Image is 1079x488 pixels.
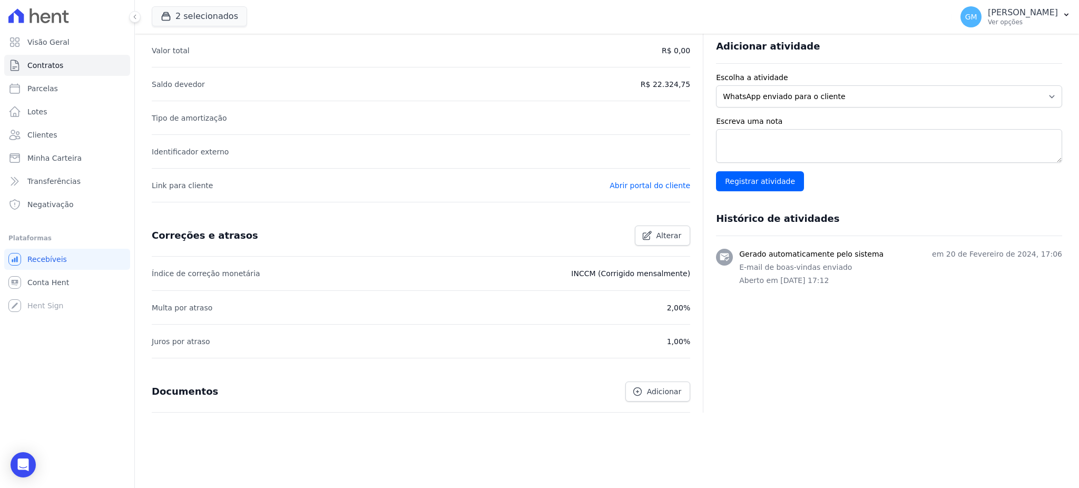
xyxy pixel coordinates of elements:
h3: Histórico de atividades [716,212,839,225]
p: Multa por atraso [152,301,212,314]
h3: Adicionar atividade [716,40,820,53]
h3: Documentos [152,385,218,398]
span: Clientes [27,130,57,140]
p: Ver opções [988,18,1058,26]
span: GM [965,13,977,21]
span: Recebíveis [27,254,67,265]
button: 2 selecionados [152,6,247,26]
span: Parcelas [27,83,58,94]
a: Negativação [4,194,130,215]
a: Parcelas [4,78,130,99]
a: Transferências [4,171,130,192]
a: Visão Geral [4,32,130,53]
a: Contratos [4,55,130,76]
a: Conta Hent [4,272,130,293]
p: Juros por atraso [152,335,210,348]
div: Plataformas [8,232,126,245]
p: E-mail de boas-vindas enviado [739,262,1062,273]
p: Tipo de amortização [152,112,227,124]
span: Conta Hent [27,277,69,288]
p: Saldo devedor [152,78,205,91]
span: Adicionar [647,386,681,397]
input: Registrar atividade [716,171,804,191]
span: Visão Geral [27,37,70,47]
p: 2,00% [667,301,690,314]
button: GM [PERSON_NAME] Ver opções [952,2,1079,32]
h3: Gerado automaticamente pelo sistema [739,249,884,260]
p: Link para cliente [152,179,213,192]
a: Alterar [635,226,691,246]
p: [PERSON_NAME] [988,7,1058,18]
p: R$ 22.324,75 [641,78,690,91]
a: Clientes [4,124,130,145]
label: Escolha a atividade [716,72,1062,83]
p: Aberto em [DATE] 17:12 [739,275,1062,286]
a: Minha Carteira [4,148,130,169]
span: Minha Carteira [27,153,82,163]
span: Transferências [27,176,81,187]
span: Alterar [656,230,682,241]
p: Valor total [152,44,190,57]
p: Identificador externo [152,145,229,158]
a: Adicionar [625,382,690,402]
a: Abrir portal do cliente [610,181,690,190]
a: Recebíveis [4,249,130,270]
p: INCCM (Corrigido mensalmente) [571,267,690,280]
div: Open Intercom Messenger [11,452,36,477]
p: em 20 de Fevereiro de 2024, 17:06 [932,249,1062,260]
span: Lotes [27,106,47,117]
p: Índice de correção monetária [152,267,260,280]
span: Contratos [27,60,63,71]
p: 1,00% [667,335,690,348]
span: Negativação [27,199,74,210]
h3: Correções e atrasos [152,229,258,242]
p: R$ 0,00 [662,44,690,57]
a: Lotes [4,101,130,122]
label: Escreva uma nota [716,116,1062,127]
